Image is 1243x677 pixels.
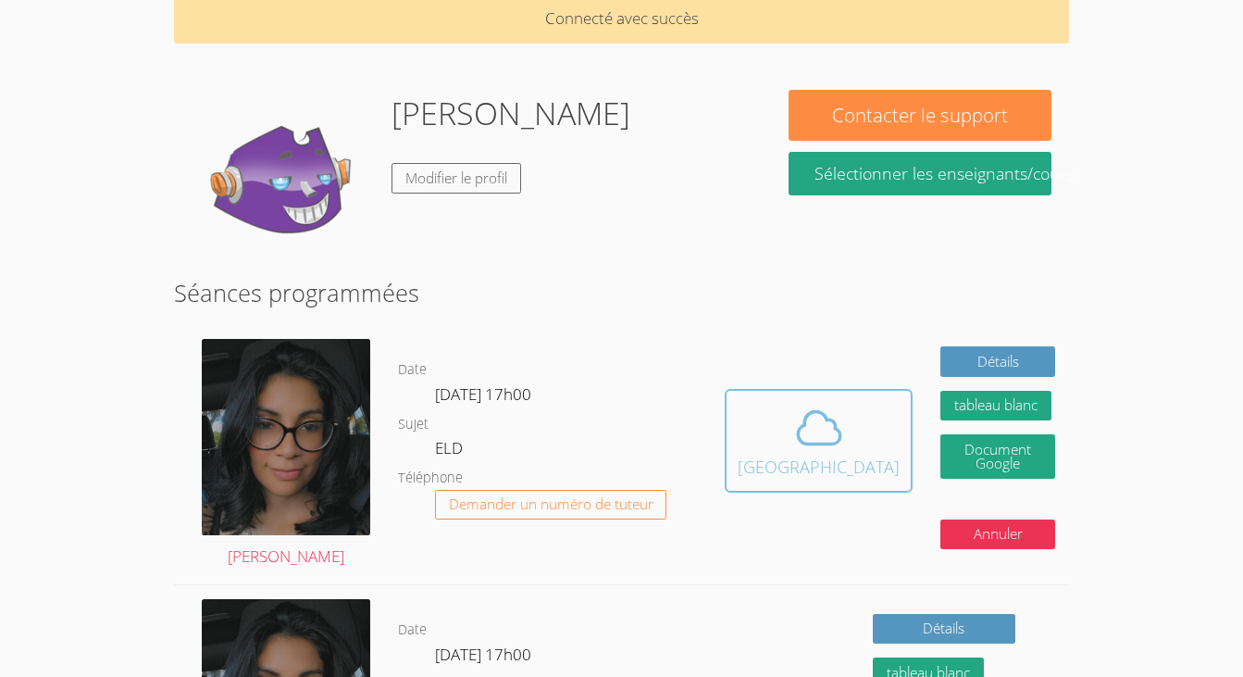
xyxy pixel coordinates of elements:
button: Annuler [940,520,1055,550]
font: Connecté avec succès [545,7,699,29]
font: Modifier le profil [405,169,507,187]
font: tableau blanc [954,395,1038,414]
font: Annuler [974,524,1023,543]
font: Date [398,360,427,378]
font: [DATE] 17h00 [435,383,531,405]
font: Date [398,621,427,638]
a: Détails [940,346,1055,377]
img: default.png [192,90,377,275]
font: Demander un numéro de tuteur [449,495,653,513]
a: Détails [873,614,1015,645]
font: [GEOGRAPHIC_DATA] [738,456,900,478]
a: [PERSON_NAME] [202,339,370,570]
font: [PERSON_NAME] [228,545,344,567]
button: [GEOGRAPHIC_DATA] [725,389,913,493]
font: Séances programmées [174,277,419,308]
font: Contacter le support [832,102,1008,128]
font: [DATE] 17h00 [435,644,531,665]
button: Contacter le support [789,90,1051,141]
font: ELD [435,437,463,458]
font: Détails [977,352,1019,370]
font: Sujet [398,415,429,433]
font: Document Google [964,440,1031,472]
button: tableau blanc [940,391,1051,421]
img: avatar.png [202,339,370,535]
font: Téléphone [398,469,463,486]
font: [PERSON_NAME] [392,92,630,134]
font: Détails [923,619,964,637]
font: Sélectionner les enseignants/cours [814,162,1074,184]
a: Sélectionner les enseignants/cours [789,152,1051,195]
a: Modifier le profil [392,163,521,194]
button: Demander un numéro de tuteur [435,490,667,520]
